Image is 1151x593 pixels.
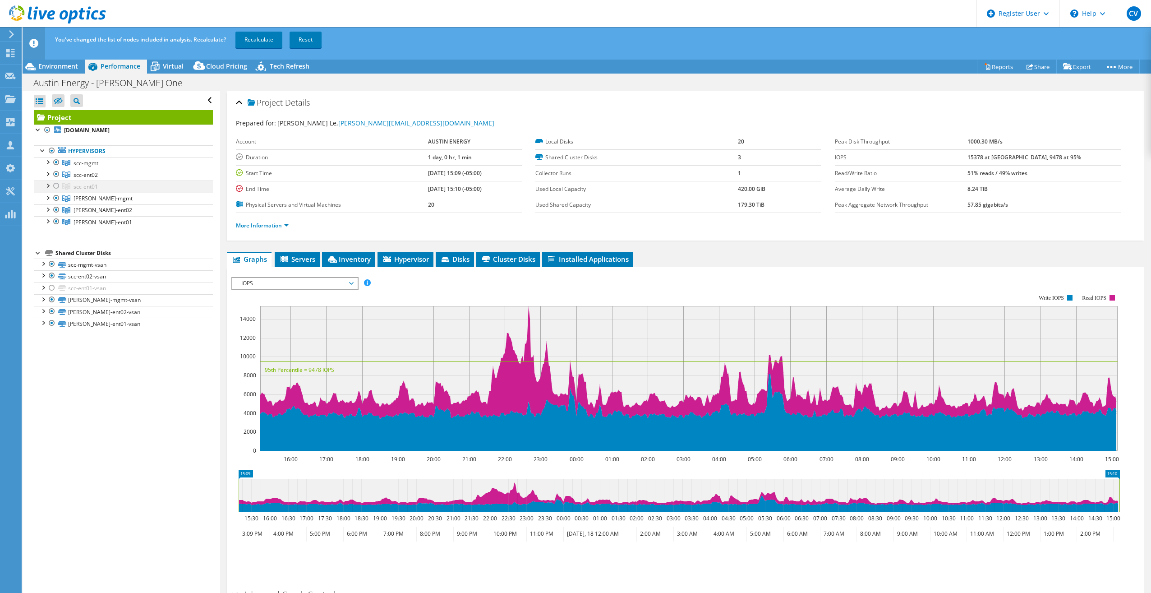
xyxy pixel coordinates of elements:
text: 04:00 [712,455,726,463]
text: 05:00 [747,455,761,463]
text: 14:30 [1088,514,1102,522]
text: 8000 [244,371,256,379]
svg: \n [1070,9,1078,18]
span: scc-mgmt [74,159,98,167]
text: 13:30 [1051,514,1065,522]
text: 03:00 [676,455,690,463]
label: Read/Write Ratio [835,169,967,178]
label: Used Local Capacity [535,185,738,194]
a: Recalculate [235,32,282,48]
a: [PERSON_NAME]-ent02-vsan [34,306,213,318]
text: 06:00 [776,514,790,522]
span: Performance [101,62,140,70]
text: 12:00 [996,514,1010,522]
text: 07:30 [831,514,845,522]
text: 11:30 [978,514,992,522]
a: cyr-ent02 [34,204,213,216]
text: 04:30 [721,514,735,522]
text: 16:00 [262,514,276,522]
text: 01:00 [605,455,619,463]
span: Disks [440,255,470,264]
label: Collector Runs [535,169,738,178]
label: Duration [236,153,428,162]
text: 23:30 [538,514,552,522]
text: 22:00 [497,455,511,463]
text: 18:00 [336,514,350,522]
label: Start Time [236,169,428,178]
b: [DATE] 15:09 (-05:00) [428,169,482,177]
label: End Time [236,185,428,194]
text: 02:00 [629,514,643,522]
b: 20 [428,201,434,208]
span: Installed Applications [547,255,629,264]
text: 12:30 [1014,514,1028,522]
text: 23:00 [519,514,533,522]
span: Inventory [327,255,371,264]
a: [PERSON_NAME]-mgmt-vsan [34,294,213,306]
span: Cloud Pricing [206,62,247,70]
b: 420.00 GiB [738,185,765,193]
label: Prepared for: [236,119,276,127]
text: 04:00 [703,514,717,522]
label: Used Shared Capacity [535,200,738,209]
text: 11:00 [959,514,973,522]
text: 15:30 [244,514,258,522]
text: 21:30 [464,514,478,522]
text: 02:00 [640,455,654,463]
a: Reports [977,60,1020,74]
text: 15:00 [1105,455,1119,463]
label: Physical Servers and Virtual Machines [236,200,428,209]
b: 20 [738,138,744,145]
text: 01:00 [593,514,607,522]
a: More [1098,60,1140,74]
text: 0 [253,447,256,454]
h1: Austin Energy - [PERSON_NAME] One [29,78,197,88]
text: 16:30 [281,514,295,522]
text: 21:00 [446,514,460,522]
text: 15:00 [1106,514,1120,522]
b: 1 [738,169,741,177]
span: scc-ent02 [74,171,98,179]
a: scc-ent02-vsan [34,270,213,282]
text: 08:30 [868,514,882,522]
text: 2000 [244,428,256,435]
text: 03:00 [666,514,680,522]
span: IOPS [237,278,353,289]
a: scc-ent02 [34,169,213,181]
a: Share [1020,60,1057,74]
text: 07:00 [819,455,833,463]
text: 22:30 [501,514,515,522]
text: 20:00 [409,514,423,522]
text: 05:30 [758,514,772,522]
a: scc-ent01-vsan [34,283,213,294]
text: 14:00 [1069,514,1083,522]
text: 12:00 [997,455,1011,463]
text: 05:00 [739,514,753,522]
label: IOPS [835,153,967,162]
text: 19:00 [391,455,405,463]
text: 20:00 [426,455,440,463]
span: [PERSON_NAME]-ent02 [74,206,132,214]
text: 17:00 [319,455,333,463]
text: 23:00 [533,455,547,463]
span: Details [285,97,310,108]
text: 12000 [240,334,256,342]
text: 06:00 [783,455,797,463]
text: 10:30 [941,514,955,522]
text: 4000 [244,409,256,417]
a: More Information [236,222,289,229]
text: 6000 [244,390,256,398]
a: Hypervisors [34,145,213,157]
label: Average Daily Write [835,185,967,194]
b: 8.24 TiB [967,185,988,193]
text: Read IOPS [1082,295,1106,301]
a: scc-ent01 [34,181,213,192]
a: Reset [290,32,322,48]
text: 00:00 [569,455,583,463]
b: 1000.30 MB/s [967,138,1003,145]
span: Environment [38,62,78,70]
text: 20:30 [428,514,442,522]
b: 51% reads / 49% writes [967,169,1027,177]
span: CV [1127,6,1141,21]
span: [PERSON_NAME]-ent01 [74,218,132,226]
